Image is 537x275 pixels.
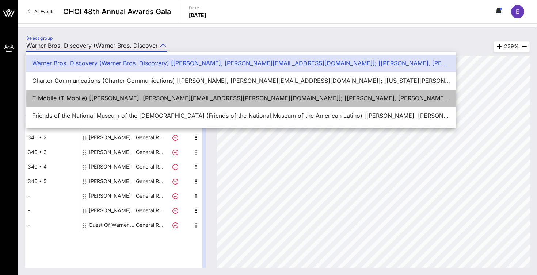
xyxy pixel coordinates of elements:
[25,174,80,189] div: 340 • 5
[63,6,171,17] span: CHCI 48th Annual Awards Gala
[25,203,80,218] div: -
[34,9,54,14] span: All Events
[135,189,164,203] p: General R…
[89,130,131,145] div: Alvaro Castillo
[25,145,80,159] div: 340 • 3
[516,8,519,15] span: E
[135,218,164,232] p: General R…
[511,5,524,18] div: E
[25,218,80,232] div: -
[25,130,80,145] div: 340 • 2
[32,77,450,84] div: Charter Communications (Charter Communications) [[PERSON_NAME], [PERSON_NAME][EMAIL_ADDRESS][DOMA...
[32,95,450,102] div: T-Mobile (T-Mobile) [[PERSON_NAME], [PERSON_NAME][EMAIL_ADDRESS][PERSON_NAME][DOMAIN_NAME]]; [[PE...
[89,189,131,203] div: Anwer Adil
[189,12,206,19] p: [DATE]
[89,145,131,159] div: Maria Cardona
[89,218,135,232] div: Guest Of Warner Bros. Discovery
[25,105,80,112] span: Table, Seat
[32,112,450,119] div: Friends of the National Museum of the [DEMOGRAPHIC_DATA] (Friends of the National Museum of the A...
[189,4,206,12] p: Date
[89,174,131,189] div: Felix Sanchez
[26,35,53,41] label: Select group
[135,203,164,218] p: General R…
[135,159,164,174] p: General R…
[494,41,530,52] div: 239%
[32,60,450,67] div: Warner Bros. Discovery (Warner Bros. Discovery) [[PERSON_NAME], [PERSON_NAME][EMAIL_ADDRESS][DOMA...
[89,203,131,218] div: Carmen Feliciano
[135,145,164,159] p: General R…
[135,130,164,145] p: General R…
[25,116,80,130] div: 340 • 1
[25,159,80,174] div: 340 • 4
[89,159,131,174] div: Estuardo Rodriguez
[25,189,80,203] div: -
[135,174,164,189] p: General R…
[23,6,59,18] a: All Events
